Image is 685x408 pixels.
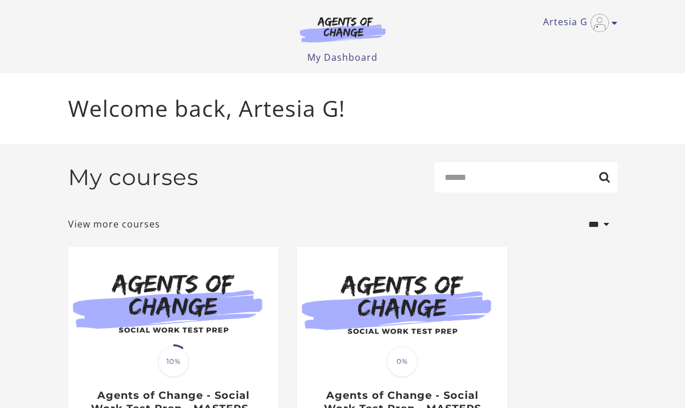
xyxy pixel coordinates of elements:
a: My Dashboard [307,51,378,64]
a: Toggle menu [543,14,612,32]
img: Agents of Change Logo [288,16,398,42]
span: 10% [158,346,189,377]
span: 0% [387,346,418,377]
a: View more courses [68,217,160,231]
p: Welcome back, Artesia G! [68,92,617,125]
h2: My courses [68,164,199,191]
